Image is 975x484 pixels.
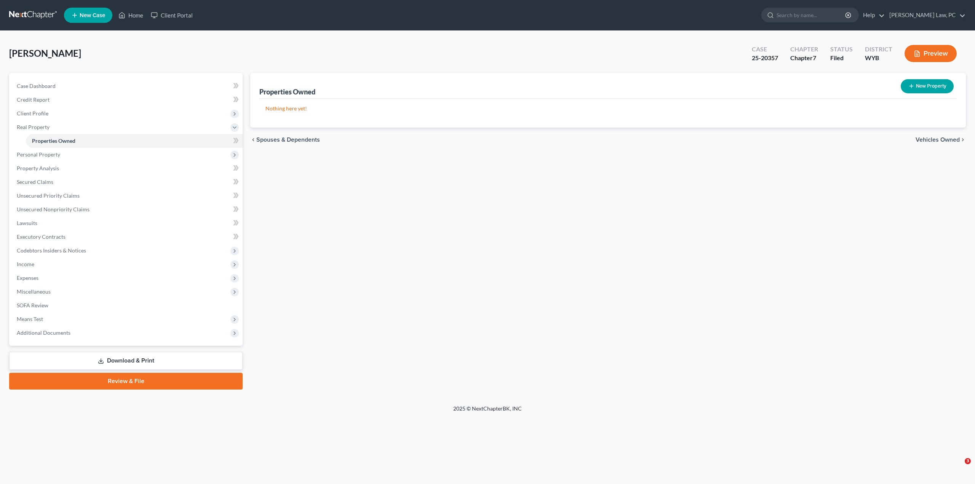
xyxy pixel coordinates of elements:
div: District [865,45,892,54]
span: 3 [965,458,971,464]
span: Unsecured Priority Claims [17,192,80,199]
span: Means Test [17,316,43,322]
div: Status [830,45,853,54]
a: Lawsuits [11,216,243,230]
span: Client Profile [17,110,48,117]
a: Review & File [9,373,243,390]
a: Credit Report [11,93,243,107]
div: Case [752,45,778,54]
div: Properties Owned [259,87,315,96]
p: Nothing here yet! [265,105,951,112]
span: Additional Documents [17,329,70,336]
span: Property Analysis [17,165,59,171]
span: Codebtors Insiders & Notices [17,247,86,254]
a: Download & Print [9,352,243,370]
div: Filed [830,54,853,62]
a: Secured Claims [11,175,243,189]
span: Properties Owned [32,137,75,144]
a: Client Portal [147,8,197,22]
span: Real Property [17,124,50,130]
span: Unsecured Nonpriority Claims [17,206,90,212]
button: New Property [901,79,954,93]
span: SOFA Review [17,302,48,308]
a: Executory Contracts [11,230,243,244]
span: Lawsuits [17,220,37,226]
span: 7 [813,54,816,61]
i: chevron_right [960,137,966,143]
button: Preview [905,45,957,62]
span: Vehicles Owned [916,137,960,143]
a: Unsecured Nonpriority Claims [11,203,243,216]
i: chevron_left [250,137,256,143]
span: Miscellaneous [17,288,51,295]
a: Unsecured Priority Claims [11,189,243,203]
span: Case Dashboard [17,83,56,89]
span: Spouses & Dependents [256,137,320,143]
iframe: Intercom live chat [949,458,967,476]
div: Chapter [790,45,818,54]
a: Case Dashboard [11,79,243,93]
span: Income [17,261,34,267]
a: Property Analysis [11,161,243,175]
div: 25-20357 [752,54,778,62]
span: [PERSON_NAME] [9,48,81,59]
div: 2025 © NextChapterBK, INC [270,405,705,419]
a: Help [859,8,885,22]
span: Secured Claims [17,179,53,185]
a: SOFA Review [11,299,243,312]
a: Home [115,8,147,22]
span: Executory Contracts [17,233,66,240]
div: Chapter [790,54,818,62]
button: Vehicles Owned chevron_right [916,137,966,143]
span: Personal Property [17,151,60,158]
input: Search by name... [777,8,846,22]
a: [PERSON_NAME] Law, PC [885,8,965,22]
span: New Case [80,13,105,18]
a: Properties Owned [26,134,243,148]
button: chevron_left Spouses & Dependents [250,137,320,143]
span: Expenses [17,275,38,281]
span: Credit Report [17,96,50,103]
div: WYB [865,54,892,62]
